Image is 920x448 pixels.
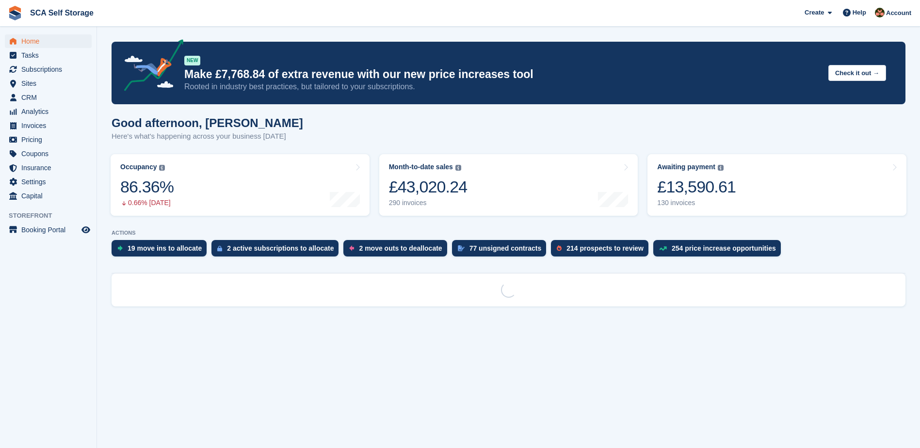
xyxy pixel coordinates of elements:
[21,119,80,132] span: Invoices
[5,48,92,62] a: menu
[458,245,465,251] img: contract_signature_icon-13c848040528278c33f63329250d36e43548de30e8caae1d1a13099fd9432cc5.svg
[359,244,442,252] div: 2 move outs to deallocate
[184,56,200,65] div: NEW
[657,177,736,197] div: £13,590.61
[21,48,80,62] span: Tasks
[672,244,776,252] div: 254 price increase opportunities
[9,211,97,221] span: Storefront
[21,34,80,48] span: Home
[5,105,92,118] a: menu
[120,163,157,171] div: Occupancy
[21,77,80,90] span: Sites
[455,165,461,171] img: icon-info-grey-7440780725fd019a000dd9b08b2336e03edf1995a4989e88bcd33f0948082b44.svg
[551,240,653,261] a: 214 prospects to review
[21,147,80,160] span: Coupons
[21,161,80,175] span: Insurance
[128,244,202,252] div: 19 move ins to allocate
[657,163,715,171] div: Awaiting payment
[875,8,885,17] img: Sarah Race
[653,240,786,261] a: 254 price increase opportunities
[21,133,80,146] span: Pricing
[469,244,542,252] div: 77 unsigned contracts
[805,8,824,17] span: Create
[5,133,92,146] a: menu
[120,177,174,197] div: 86.36%
[26,5,97,21] a: SCA Self Storage
[5,161,92,175] a: menu
[21,63,80,76] span: Subscriptions
[112,131,303,142] p: Here's what's happening across your business [DATE]
[184,81,821,92] p: Rooted in industry best practices, but tailored to your subscriptions.
[21,105,80,118] span: Analytics
[886,8,911,18] span: Account
[21,175,80,189] span: Settings
[718,165,724,171] img: icon-info-grey-7440780725fd019a000dd9b08b2336e03edf1995a4989e88bcd33f0948082b44.svg
[659,246,667,251] img: price_increase_opportunities-93ffe204e8149a01c8c9dc8f82e8f89637d9d84a8eef4429ea346261dce0b2c0.svg
[5,147,92,160] a: menu
[343,240,452,261] a: 2 move outs to deallocate
[80,224,92,236] a: Preview store
[5,91,92,104] a: menu
[112,240,211,261] a: 19 move ins to allocate
[379,154,638,216] a: Month-to-date sales £43,020.24 290 invoices
[21,91,80,104] span: CRM
[557,245,562,251] img: prospect-51fa495bee0391a8d652442698ab0144808aea92771e9ea1ae160a38d050c398.svg
[5,223,92,237] a: menu
[452,240,551,261] a: 77 unsigned contracts
[159,165,165,171] img: icon-info-grey-7440780725fd019a000dd9b08b2336e03edf1995a4989e88bcd33f0948082b44.svg
[389,199,468,207] div: 290 invoices
[227,244,334,252] div: 2 active subscriptions to allocate
[120,199,174,207] div: 0.66% [DATE]
[647,154,906,216] a: Awaiting payment £13,590.61 130 invoices
[5,77,92,90] a: menu
[566,244,644,252] div: 214 prospects to review
[21,189,80,203] span: Capital
[112,116,303,129] h1: Good afternoon, [PERSON_NAME]
[8,6,22,20] img: stora-icon-8386f47178a22dfd0bd8f6a31ec36ba5ce8667c1dd55bd0f319d3a0aa187defe.svg
[112,230,905,236] p: ACTIONS
[5,63,92,76] a: menu
[217,245,222,252] img: active_subscription_to_allocate_icon-d502201f5373d7db506a760aba3b589e785aa758c864c3986d89f69b8ff3...
[657,199,736,207] div: 130 invoices
[5,119,92,132] a: menu
[117,245,123,251] img: move_ins_to_allocate_icon-fdf77a2bb77ea45bf5b3d319d69a93e2d87916cf1d5bf7949dd705db3b84f3ca.svg
[111,154,370,216] a: Occupancy 86.36% 0.66% [DATE]
[21,223,80,237] span: Booking Portal
[389,163,453,171] div: Month-to-date sales
[853,8,866,17] span: Help
[211,240,343,261] a: 2 active subscriptions to allocate
[116,39,184,95] img: price-adjustments-announcement-icon-8257ccfd72463d97f412b2fc003d46551f7dbcb40ab6d574587a9cd5c0d94...
[5,189,92,203] a: menu
[5,175,92,189] a: menu
[5,34,92,48] a: menu
[389,177,468,197] div: £43,020.24
[349,245,354,251] img: move_outs_to_deallocate_icon-f764333ba52eb49d3ac5e1228854f67142a1ed5810a6f6cc68b1a99e826820c5.svg
[828,65,886,81] button: Check it out →
[184,67,821,81] p: Make £7,768.84 of extra revenue with our new price increases tool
